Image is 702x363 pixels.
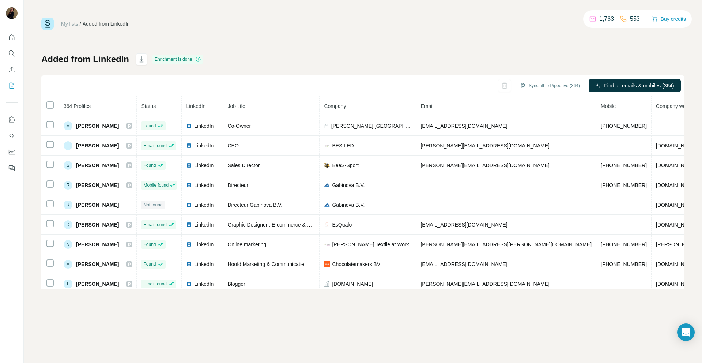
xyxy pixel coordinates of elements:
[6,161,18,175] button: Feedback
[324,143,330,149] img: company-logo
[143,261,156,267] span: Found
[143,142,166,149] span: Email found
[186,281,192,287] img: LinkedIn logo
[194,201,214,209] span: LinkedIn
[227,162,260,168] span: Sales Director
[677,323,695,341] div: Open Intercom Messenger
[76,162,119,169] span: [PERSON_NAME]
[64,280,72,288] div: L
[227,261,304,267] span: Hoofd Marketing & Communicatie
[186,103,205,109] span: LinkedIn
[64,260,72,269] div: M
[64,103,91,109] span: 364 Profiles
[194,261,214,268] span: LinkedIn
[143,123,156,129] span: Found
[589,79,681,92] button: Find all emails & mobiles (364)
[186,261,192,267] img: LinkedIn logo
[324,103,346,109] span: Company
[80,20,81,27] li: /
[332,162,358,169] span: BeeS-Sport
[656,143,697,149] span: [DOMAIN_NAME]
[630,15,640,23] p: 553
[656,182,697,188] span: [DOMAIN_NAME]
[656,261,697,267] span: [DOMAIN_NAME]
[64,220,72,229] div: D
[64,161,72,170] div: S
[601,182,647,188] span: [PHONE_NUMBER]
[143,162,156,169] span: Found
[332,201,365,209] span: Gabinova B.V.
[420,123,507,129] span: [EMAIL_ADDRESS][DOMAIN_NAME]
[601,242,647,247] span: [PHONE_NUMBER]
[656,103,697,109] span: Company website
[599,15,614,23] p: 1,763
[194,241,214,248] span: LinkedIn
[194,221,214,228] span: LinkedIn
[420,281,549,287] span: [PERSON_NAME][EMAIL_ADDRESS][DOMAIN_NAME]
[41,18,54,30] img: Surfe Logo
[6,31,18,44] button: Quick start
[332,181,365,189] span: Gabinova B.V.
[76,280,119,288] span: [PERSON_NAME]
[194,122,214,130] span: LinkedIn
[332,261,380,268] span: Chocolatemakers BV
[515,80,585,91] button: Sync all to Pipedrive (364)
[324,163,330,168] img: company-logo
[420,143,549,149] span: [PERSON_NAME][EMAIL_ADDRESS][DOMAIN_NAME]
[186,143,192,149] img: LinkedIn logo
[227,242,266,247] span: Online marketing
[604,82,674,89] span: Find all emails & mobiles (364)
[186,242,192,247] img: LinkedIn logo
[324,222,330,228] img: company-logo
[186,162,192,168] img: LinkedIn logo
[227,143,238,149] span: CEO
[420,242,592,247] span: [PERSON_NAME][EMAIL_ADDRESS][PERSON_NAME][DOMAIN_NAME]
[6,145,18,158] button: Dashboard
[324,202,330,208] img: company-logo
[601,123,647,129] span: [PHONE_NUMBER]
[186,222,192,228] img: LinkedIn logo
[324,242,330,247] img: company-logo
[656,162,697,168] span: [DOMAIN_NAME]
[227,123,251,129] span: Co-Owner
[64,201,72,209] div: R
[76,122,119,130] span: [PERSON_NAME]
[64,121,72,130] div: M
[227,281,245,287] span: Blogger
[656,222,697,228] span: [DOMAIN_NAME]
[601,103,616,109] span: Mobile
[186,123,192,129] img: LinkedIn logo
[227,182,248,188] span: Directeur
[194,181,214,189] span: LinkedIn
[41,53,129,65] h1: Added from LinkedIn
[6,7,18,19] img: Avatar
[324,182,330,188] img: company-logo
[420,162,549,168] span: [PERSON_NAME][EMAIL_ADDRESS][DOMAIN_NAME]
[141,103,156,109] span: Status
[194,280,214,288] span: LinkedIn
[186,182,192,188] img: LinkedIn logo
[656,281,697,287] span: [DOMAIN_NAME]
[76,181,119,189] span: [PERSON_NAME]
[656,202,697,208] span: [DOMAIN_NAME]
[227,202,282,208] span: Directeur Gabinova B.V.
[76,201,119,209] span: [PERSON_NAME]
[420,222,507,228] span: [EMAIL_ADDRESS][DOMAIN_NAME]
[64,181,72,190] div: R
[227,222,329,228] span: Graphic Designer , E-commerce & Marketing
[143,241,156,248] span: Found
[420,103,433,109] span: Email
[332,221,352,228] span: EsQualo
[6,79,18,92] button: My lists
[194,142,214,149] span: LinkedIn
[64,240,72,249] div: N
[76,261,119,268] span: [PERSON_NAME]
[324,261,330,267] img: company-logo
[186,202,192,208] img: LinkedIn logo
[601,261,647,267] span: [PHONE_NUMBER]
[332,280,373,288] span: [DOMAIN_NAME]
[76,221,119,228] span: [PERSON_NAME]
[143,281,166,287] span: Email found
[76,241,119,248] span: [PERSON_NAME]
[601,162,647,168] span: [PHONE_NUMBER]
